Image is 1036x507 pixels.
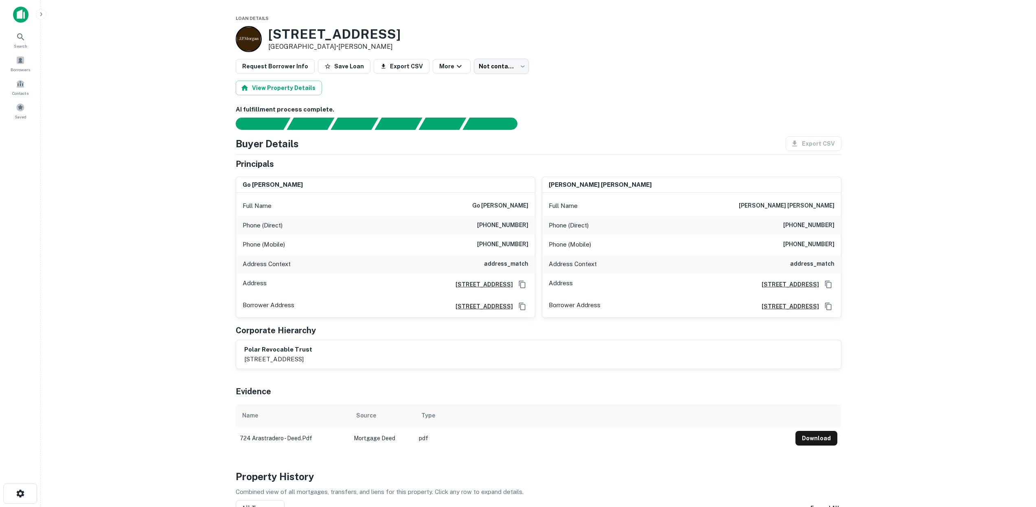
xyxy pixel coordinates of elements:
span: Borrowers [11,66,30,73]
h6: [PERSON_NAME] [PERSON_NAME] [739,201,834,211]
button: Export CSV [374,59,429,74]
th: Source [350,404,415,427]
p: Borrower Address [243,300,294,313]
p: Phone (Direct) [243,221,283,230]
h6: [PHONE_NUMBER] [783,221,834,230]
a: Search [2,29,38,51]
h6: go [PERSON_NAME] [472,201,528,211]
div: Principals found, still searching for contact information. This may take time... [418,118,466,130]
div: scrollable content [236,404,841,450]
th: Type [415,404,791,427]
button: Save Loan [318,59,370,74]
a: [STREET_ADDRESS] [755,280,819,289]
h6: address_match [484,259,528,269]
th: Name [236,404,350,427]
button: Request Borrower Info [236,59,315,74]
td: Mortgage Deed [350,427,415,450]
h6: [PHONE_NUMBER] [783,240,834,249]
h6: [PHONE_NUMBER] [477,221,528,230]
div: Sending borrower request to AI... [226,118,287,130]
p: Full Name [243,201,272,211]
h6: AI fulfillment process complete. [236,105,841,114]
td: pdf [415,427,791,450]
button: More [433,59,471,74]
a: [STREET_ADDRESS] [449,280,513,289]
button: View Property Details [236,81,322,95]
h6: polar revocable trust [244,345,312,354]
h4: Property History [236,469,841,484]
a: [STREET_ADDRESS] [449,302,513,311]
iframe: Chat Widget [995,442,1036,481]
button: Copy Address [516,300,528,313]
div: Your request is received and processing... [287,118,334,130]
p: Address Context [549,259,597,269]
div: Principals found, AI now looking for contact information... [375,118,422,130]
a: Saved [2,100,38,122]
h5: Corporate Hierarchy [236,324,316,337]
h5: Evidence [236,385,271,398]
h6: [PERSON_NAME] [PERSON_NAME] [549,180,652,190]
div: Name [242,411,258,420]
span: Contacts [12,90,28,96]
h6: address_match [790,259,834,269]
div: Not contacted [474,59,529,74]
p: Combined view of all mortgages, transfers, and liens for this property. Click any row to expand d... [236,487,841,497]
h6: go [PERSON_NAME] [243,180,303,190]
button: Copy Address [516,278,528,291]
td: 724 arastradero - deed.pdf [236,427,350,450]
div: Documents found, AI parsing details... [331,118,378,130]
p: [GEOGRAPHIC_DATA] • [268,42,401,52]
button: Download [795,431,837,446]
h4: Buyer Details [236,136,299,151]
button: Copy Address [822,278,834,291]
span: Search [14,43,27,49]
p: Phone (Direct) [549,221,589,230]
p: Address Context [243,259,291,269]
a: [PERSON_NAME] [338,43,393,50]
p: Borrower Address [549,300,600,313]
a: Contacts [2,76,38,98]
a: Borrowers [2,52,38,74]
h6: [PHONE_NUMBER] [477,240,528,249]
div: AI fulfillment process complete. [463,118,527,130]
h3: [STREET_ADDRESS] [268,26,401,42]
p: Full Name [549,201,578,211]
button: Copy Address [822,300,834,313]
img: capitalize-icon.png [13,7,28,23]
div: Source [356,411,376,420]
span: Saved [15,114,26,120]
div: Type [421,411,435,420]
p: Phone (Mobile) [243,240,285,249]
h5: Principals [236,158,274,170]
span: Loan Details [236,16,269,21]
p: [STREET_ADDRESS] [244,354,312,364]
p: Address [243,278,267,291]
p: Phone (Mobile) [549,240,591,249]
a: [STREET_ADDRESS] [755,302,819,311]
p: Address [549,278,573,291]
